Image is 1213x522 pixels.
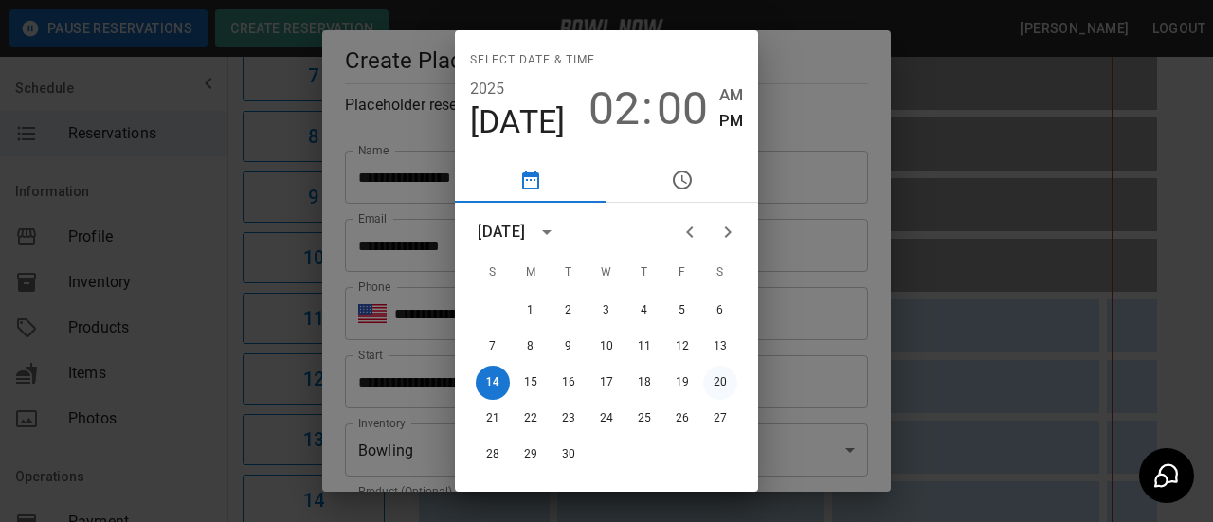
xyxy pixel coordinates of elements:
div: [DATE] [478,221,525,243]
span: Monday [514,254,548,292]
button: 19 [665,366,699,400]
button: 00 [657,82,708,135]
button: 17 [589,366,624,400]
span: Sunday [476,254,510,292]
button: 1 [514,294,548,328]
button: 3 [589,294,624,328]
button: AM [719,82,743,108]
button: 02 [588,82,640,135]
button: 5 [665,294,699,328]
button: 25 [627,402,661,436]
button: 29 [514,438,548,472]
button: 24 [589,402,624,436]
button: pick date [455,157,606,203]
span: Saturday [703,254,737,292]
span: Friday [665,254,699,292]
button: 12 [665,330,699,364]
button: 26 [665,402,699,436]
button: 10 [589,330,624,364]
button: 7 [476,330,510,364]
button: 14 [476,366,510,400]
button: 8 [514,330,548,364]
button: 21 [476,402,510,436]
button: 30 [552,438,586,472]
button: 15 [514,366,548,400]
span: : [642,82,653,135]
button: 16 [552,366,586,400]
button: [DATE] [470,102,566,142]
button: 18 [627,366,661,400]
button: 28 [476,438,510,472]
span: Tuesday [552,254,586,292]
button: Next month [709,213,747,251]
button: 9 [552,330,586,364]
button: 11 [627,330,661,364]
button: PM [719,108,743,134]
button: pick time [606,157,758,203]
button: 22 [514,402,548,436]
button: 2 [552,294,586,328]
span: Wednesday [589,254,624,292]
button: 23 [552,402,586,436]
button: 13 [703,330,737,364]
button: Previous month [671,213,709,251]
button: 6 [703,294,737,328]
button: 4 [627,294,661,328]
button: 2025 [470,76,505,102]
span: Thursday [627,254,661,292]
button: calendar view is open, switch to year view [531,216,563,248]
button: 27 [703,402,737,436]
button: 20 [703,366,737,400]
span: Select date & time [470,45,595,76]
